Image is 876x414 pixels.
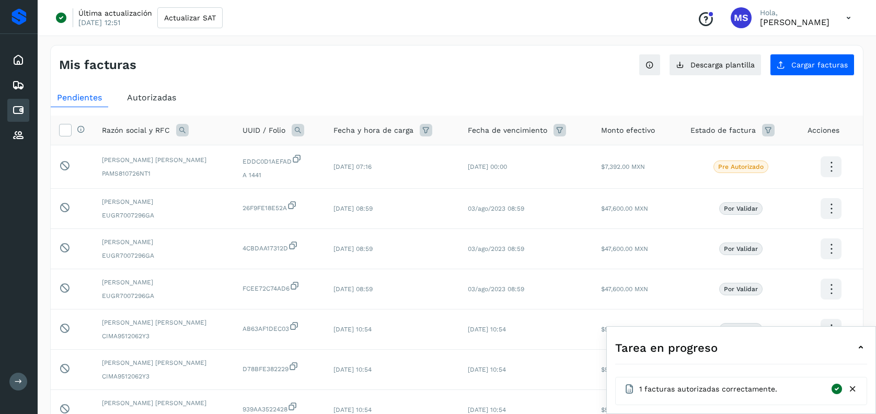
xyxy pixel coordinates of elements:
[760,8,829,17] p: Hola,
[243,361,317,374] span: D78BFE382229
[7,99,29,122] div: Cuentas por pagar
[724,326,758,333] p: Por validar
[770,54,855,76] button: Cargar facturas
[102,197,226,206] span: [PERSON_NAME]
[468,205,524,212] span: 03/ago/2023 08:59
[164,14,216,21] span: Actualizar SAT
[102,125,170,136] span: Razón social y RFC
[669,54,762,76] button: Descarga plantilla
[615,335,867,360] div: Tarea en progreso
[615,339,718,356] span: Tarea en progreso
[243,401,317,414] span: 939AA3522428
[601,406,649,413] span: $50,490.00 MXN
[791,61,848,68] span: Cargar facturas
[7,124,29,147] div: Proveedores
[102,318,226,327] span: [PERSON_NAME] [PERSON_NAME]
[760,17,829,27] p: Mariana Salazar
[468,163,507,170] span: [DATE] 00:00
[690,125,756,136] span: Estado de factura
[243,125,285,136] span: UUID / Folio
[601,285,648,293] span: $47,600.00 MXN
[243,321,317,333] span: AB63AF1DEC03
[333,366,372,373] span: [DATE] 10:54
[690,61,755,68] span: Descarga plantilla
[468,245,524,252] span: 03/ago/2023 08:59
[601,205,648,212] span: $47,600.00 MXN
[78,18,120,27] p: [DATE] 12:51
[333,245,373,252] span: [DATE] 08:59
[127,93,176,102] span: Autorizadas
[468,366,506,373] span: [DATE] 10:54
[7,49,29,72] div: Inicio
[102,398,226,408] span: [PERSON_NAME] [PERSON_NAME]
[243,200,317,213] span: 26F9FE18E52A
[243,170,317,180] span: A 1441
[724,245,758,252] p: Por validar
[468,406,506,413] span: [DATE] 10:54
[7,74,29,97] div: Embarques
[468,285,524,293] span: 03/ago/2023 08:59
[333,406,372,413] span: [DATE] 10:54
[243,240,317,253] span: 4CBDAA17312D
[601,125,655,136] span: Monto efectivo
[102,169,226,178] span: PAMS810726NT1
[724,285,758,293] p: Por validar
[601,245,648,252] span: $47,600.00 MXN
[102,372,226,381] span: CIMA9512062Y3
[102,155,226,165] span: [PERSON_NAME] [PERSON_NAME]
[102,291,226,301] span: EUGR7007296GA
[102,237,226,247] span: [PERSON_NAME]
[718,163,764,170] p: Pre Autorizado
[102,331,226,341] span: CIMA9512062Y3
[468,326,506,333] span: [DATE] 10:54
[102,211,226,220] span: EUGR7007296GA
[57,93,102,102] span: Pendientes
[102,278,226,287] span: [PERSON_NAME]
[78,8,152,18] p: Última actualización
[102,358,226,367] span: [PERSON_NAME] [PERSON_NAME]
[333,163,372,170] span: [DATE] 07:16
[333,326,372,333] span: [DATE] 10:54
[808,125,839,136] span: Acciones
[157,7,223,28] button: Actualizar SAT
[243,281,317,293] span: FCEE72C74AD6
[333,285,373,293] span: [DATE] 08:59
[639,384,777,395] span: 1 facturas autorizadas correctamente.
[468,125,547,136] span: Fecha de vencimiento
[601,326,649,333] span: $50,490.00 MXN
[333,205,373,212] span: [DATE] 08:59
[601,163,645,170] span: $7,392.00 MXN
[59,57,136,73] h4: Mis facturas
[333,125,413,136] span: Fecha y hora de carga
[724,205,758,212] p: Por validar
[102,251,226,260] span: EUGR7007296GA
[601,366,649,373] span: $50,490.00 MXN
[243,154,317,166] span: EDDC0D1AEFAD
